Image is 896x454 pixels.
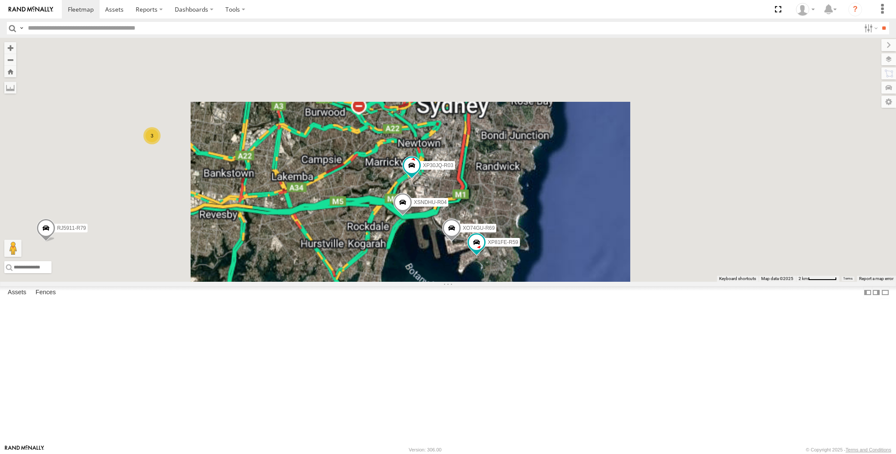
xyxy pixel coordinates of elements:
label: Fences [31,286,60,299]
img: rand-logo.svg [9,6,53,12]
button: Drag Pegman onto the map to open Street View [4,240,21,257]
label: Search Query [18,22,25,34]
button: Map Scale: 2 km per 63 pixels [796,276,839,282]
div: 3 [143,127,161,144]
a: Report a map error [859,276,893,281]
button: Keyboard shortcuts [719,276,756,282]
button: Zoom in [4,42,16,54]
span: XP30JQ-R03 [423,162,453,168]
label: Hide Summary Table [881,286,890,299]
a: Terms (opens in new tab) [844,277,853,280]
span: XP81FE-R59 [488,240,518,246]
span: XSNDHU-R04 [413,199,446,205]
button: Zoom Home [4,66,16,77]
label: Assets [3,286,30,299]
div: Quang MAC [793,3,818,16]
label: Measure [4,82,16,94]
span: XO74GU-R69 [462,225,495,231]
label: Dock Summary Table to the Left [863,286,872,299]
span: 2 km [799,276,808,281]
label: Map Settings [881,96,896,108]
span: Map data ©2025 [761,276,793,281]
label: Search Filter Options [861,22,879,34]
span: RJ5911-R79 [57,225,85,231]
a: Terms and Conditions [846,447,891,452]
i: ? [848,3,862,16]
div: © Copyright 2025 - [806,447,891,452]
div: Version: 306.00 [409,447,441,452]
label: Dock Summary Table to the Right [872,286,881,299]
button: Zoom out [4,54,16,66]
a: Visit our Website [5,445,44,454]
